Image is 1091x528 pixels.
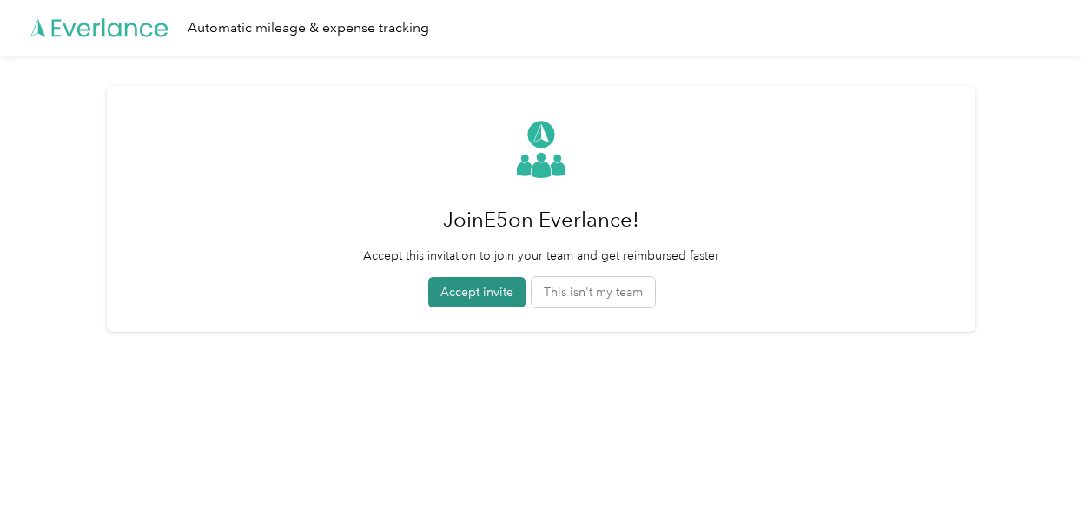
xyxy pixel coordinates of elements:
[428,277,526,307] button: Accept invite
[188,17,429,39] div: Automatic mileage & expense tracking
[363,247,719,265] p: Accept this invitation to join your team and get reimbursed faster
[532,277,655,307] button: This isn't my team
[363,199,719,241] h1: Join E5 on Everlance!
[994,431,1091,528] iframe: Everlance-gr Chat Button Frame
